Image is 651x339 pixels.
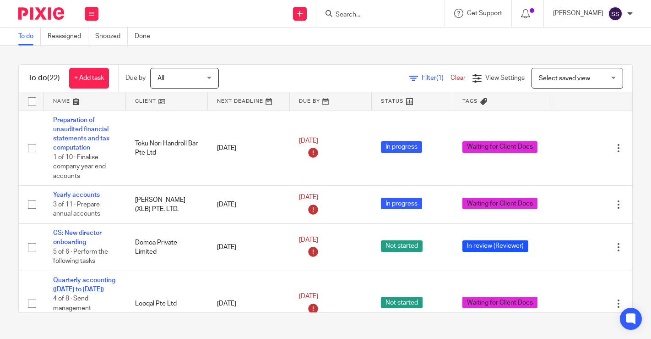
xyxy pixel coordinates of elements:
span: In progress [381,198,422,209]
a: To do [18,28,41,45]
span: 4 of 8 · Send management reports/GST report for client approval [53,296,108,331]
span: 3 of 11 · Prepare annual accounts [53,201,100,217]
a: Reassigned [48,28,88,45]
span: [DATE] [299,293,318,300]
span: All [157,75,164,82]
input: Search [335,11,417,19]
img: Pixie [18,7,64,20]
p: [PERSON_NAME] [553,9,603,18]
a: Done [135,28,157,45]
td: [DATE] [208,271,290,337]
span: Get Support [467,10,502,17]
a: + Add task [69,68,109,89]
td: Looqal Pte Ltd [126,271,208,337]
span: View Settings [485,75,525,81]
span: 5 of 6 · Perform the following tasks [53,249,108,265]
span: (1) [436,75,444,81]
span: Select saved view [539,75,590,82]
p: Due by [125,73,146,83]
h1: To do [28,73,60,83]
span: 1 of 10 · Finalise company year end accounts [53,154,106,179]
span: (22) [47,74,60,82]
span: Waiting for Client Docs [462,141,537,153]
a: Snoozed [95,28,128,45]
td: [DATE] [208,186,290,223]
span: Waiting for Client Docs [462,198,537,209]
span: Tags [462,99,478,104]
span: [DATE] [299,194,318,200]
a: CS: New director onboarding [53,230,102,245]
a: Preparation of unaudited financial statements and tax computation [53,117,109,151]
td: Domoa Private Limited [126,223,208,271]
td: [PERSON_NAME] (XLB) PTE. LTD. [126,186,208,223]
span: [DATE] [299,237,318,243]
a: Yearly accounts [53,192,100,198]
span: In progress [381,141,422,153]
td: Toku Nori Handroll Bar Pte Ltd [126,111,208,186]
span: Not started [381,240,423,252]
span: Filter [422,75,450,81]
span: [DATE] [299,138,318,144]
a: Clear [450,75,466,81]
span: In review (Reviewer) [462,240,528,252]
span: Not started [381,297,423,308]
td: [DATE] [208,111,290,186]
a: Quarterly accounting ([DATE] to [DATE]) [53,277,115,293]
img: svg%3E [608,6,623,21]
td: [DATE] [208,223,290,271]
span: Waiting for Client Docs [462,297,537,308]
